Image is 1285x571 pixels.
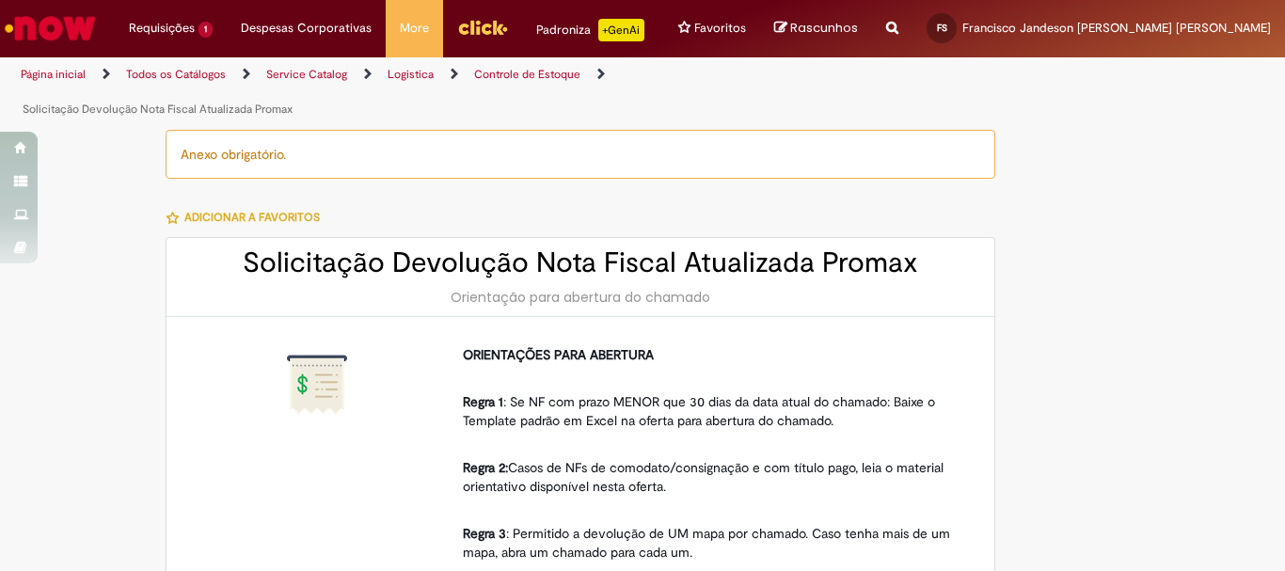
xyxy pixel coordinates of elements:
div: Anexo obrigatório. [166,130,995,179]
p: Casos de NFs de comodato/consignação e com título pago, leia o material orientativo disponível ne... [463,439,961,496]
strong: Regra 2: [463,459,508,476]
a: Controle de Estoque [474,67,580,82]
span: FS [937,22,947,34]
span: Favoritos [694,19,746,38]
strong: Regra 3 [463,525,506,542]
span: 1 [198,22,213,38]
p: : Se NF com prazo MENOR que 30 dias da data atual do chamado: Baixe o Template padrão em Excel na... [463,373,961,430]
p: +GenAi [598,19,644,41]
div: Orientação para abertura do chamado [185,288,976,307]
a: Solicitação Devolução Nota Fiscal Atualizada Promax [23,102,293,117]
img: click_logo_yellow_360x200.png [457,13,508,41]
img: ServiceNow [2,9,99,47]
span: Requisições [129,19,195,38]
a: Rascunhos [774,20,858,38]
div: Padroniza [536,19,644,41]
strong: Regra 1 [463,393,503,410]
img: Solicitação Devolução Nota Fiscal Atualizada Promax [287,355,347,415]
h2: Solicitação Devolução Nota Fiscal Atualizada Promax [185,247,976,278]
ul: Trilhas de página [14,57,843,127]
span: More [400,19,429,38]
strong: ORIENTAÇÕES PARA ABERTURA [463,346,654,363]
a: Logistica [388,67,434,82]
span: : Permitido a devolução de UM mapa por chamado. Caso tenha mais de um mapa, abra um chamado para ... [463,525,954,561]
a: Todos os Catálogos [126,67,226,82]
a: Página inicial [21,67,86,82]
span: Adicionar a Favoritos [184,210,320,225]
a: Service Catalog [266,67,347,82]
span: Despesas Corporativas [241,19,372,38]
span: Rascunhos [790,19,858,37]
span: Francisco Jandeson [PERSON_NAME] [PERSON_NAME] [962,20,1271,36]
button: Adicionar a Favoritos [166,198,330,237]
